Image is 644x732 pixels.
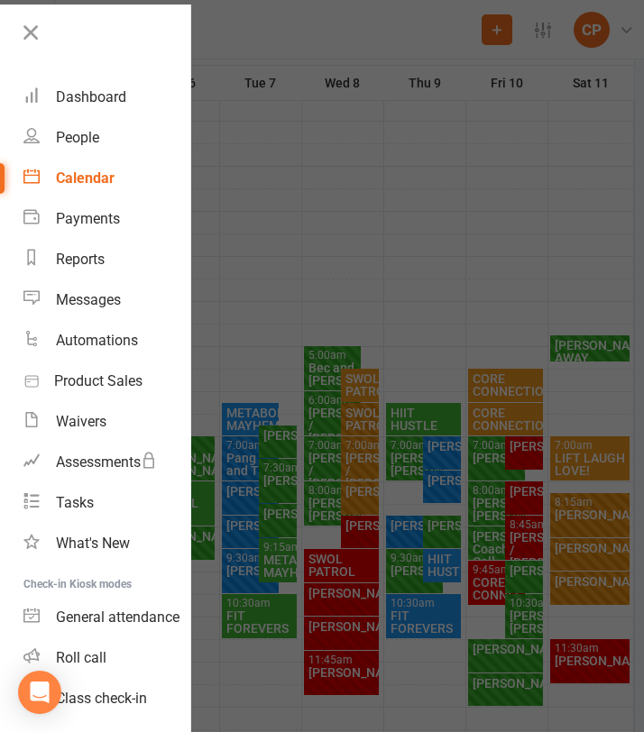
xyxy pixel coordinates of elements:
[23,637,190,678] a: Roll call
[56,413,106,430] div: Waivers
[56,210,120,227] div: Payments
[23,239,190,279] a: Reports
[23,320,190,361] a: Automations
[23,442,190,482] a: Assessments
[23,77,190,117] a: Dashboard
[56,649,106,666] div: Roll call
[56,169,115,187] div: Calendar
[56,291,121,308] div: Messages
[56,690,147,707] div: Class check-in
[23,678,190,718] a: Class kiosk mode
[23,401,190,442] a: Waivers
[23,158,190,198] a: Calendar
[56,251,105,268] div: Reports
[18,671,61,714] div: Open Intercom Messenger
[23,361,190,401] a: Product Sales
[56,88,126,105] div: Dashboard
[56,332,138,349] div: Automations
[56,453,157,471] div: Assessments
[56,608,179,626] div: General attendance
[23,523,190,563] a: What's New
[54,372,143,389] div: Product Sales
[23,279,190,320] a: Messages
[23,597,190,637] a: General attendance kiosk mode
[23,198,190,239] a: Payments
[56,494,94,511] div: Tasks
[23,482,190,523] a: Tasks
[56,535,130,552] div: What's New
[56,129,99,146] div: People
[23,117,190,158] a: People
